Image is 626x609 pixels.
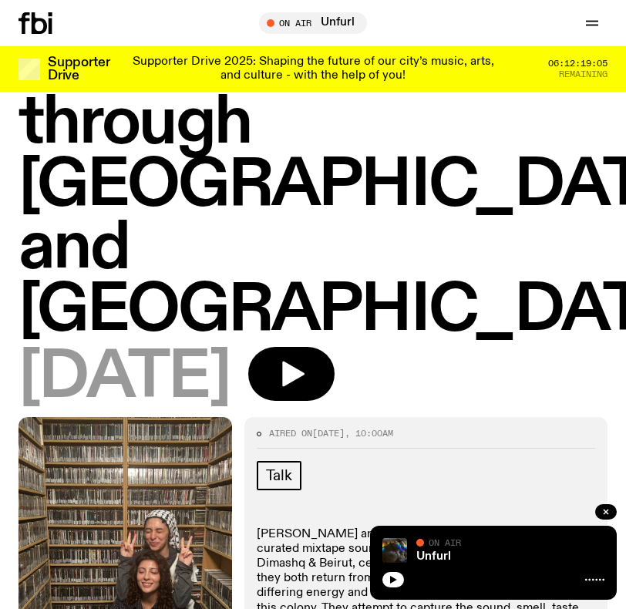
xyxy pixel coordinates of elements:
[19,30,607,342] h1: Race Matters / Ride through [GEOGRAPHIC_DATA] and [GEOGRAPHIC_DATA]
[429,537,461,547] span: On Air
[548,59,607,68] span: 06:12:19:05
[130,56,496,82] p: Supporter Drive 2025: Shaping the future of our city’s music, arts, and culture - with the help o...
[559,70,607,79] span: Remaining
[48,56,109,82] h3: Supporter Drive
[19,347,230,409] span: [DATE]
[257,461,301,490] a: Talk
[312,427,345,439] span: [DATE]
[382,538,407,563] img: A piece of fabric is pierced by sewing pins with different coloured heads, a rainbow light is cas...
[266,467,292,484] span: Talk
[269,427,312,439] span: Aired on
[345,427,393,439] span: , 10:00am
[416,550,451,563] a: Unfurl
[259,12,367,34] button: On AirUnfurl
